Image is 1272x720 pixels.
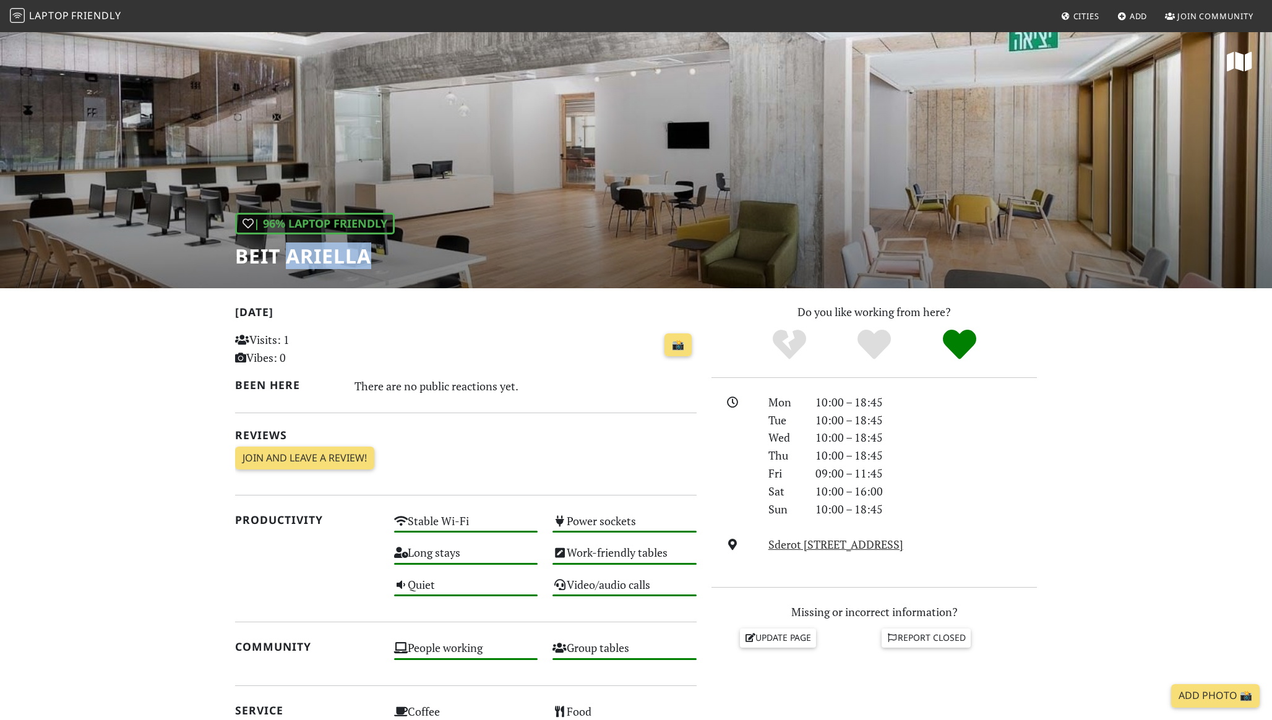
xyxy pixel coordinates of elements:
[664,333,692,357] a: 📸
[387,511,546,542] div: Stable Wi-Fi
[235,306,697,324] h2: [DATE]
[387,638,546,669] div: People working
[10,8,25,23] img: LaptopFriendly
[1056,5,1104,27] a: Cities
[235,244,395,268] h1: Beit Ariella
[761,393,808,411] div: Mon
[917,328,1002,362] div: Definitely!
[808,393,1044,411] div: 10:00 – 18:45
[235,640,379,653] h2: Community
[761,411,808,429] div: Tue
[545,511,704,542] div: Power sockets
[808,429,1044,447] div: 10:00 – 18:45
[747,328,832,362] div: No
[1073,11,1099,22] span: Cities
[761,482,808,500] div: Sat
[235,213,395,234] div: | 96% Laptop Friendly
[235,513,379,526] h2: Productivity
[711,303,1037,321] p: Do you like working from here?
[832,328,917,362] div: Yes
[355,376,697,396] div: There are no public reactions yet.
[71,9,121,22] span: Friendly
[387,542,546,574] div: Long stays
[808,482,1044,500] div: 10:00 – 16:00
[235,429,697,442] h2: Reviews
[808,447,1044,465] div: 10:00 – 18:45
[235,379,340,392] h2: Been here
[235,704,379,717] h2: Service
[711,603,1037,621] p: Missing or incorrect information?
[545,575,704,606] div: Video/audio calls
[1171,684,1260,708] a: Add Photo 📸
[235,447,374,470] a: Join and leave a review!
[235,331,379,367] p: Visits: 1 Vibes: 0
[761,465,808,482] div: Fri
[808,411,1044,429] div: 10:00 – 18:45
[761,429,808,447] div: Wed
[545,542,704,574] div: Work-friendly tables
[1177,11,1253,22] span: Join Community
[808,500,1044,518] div: 10:00 – 18:45
[882,628,971,647] a: Report closed
[740,628,817,647] a: Update page
[1160,5,1258,27] a: Join Community
[10,6,121,27] a: LaptopFriendly LaptopFriendly
[1112,5,1153,27] a: Add
[761,447,808,465] div: Thu
[1130,11,1148,22] span: Add
[387,575,546,606] div: Quiet
[768,537,903,552] a: Sderot [STREET_ADDRESS]
[808,465,1044,482] div: 09:00 – 11:45
[761,500,808,518] div: Sun
[545,638,704,669] div: Group tables
[29,9,69,22] span: Laptop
